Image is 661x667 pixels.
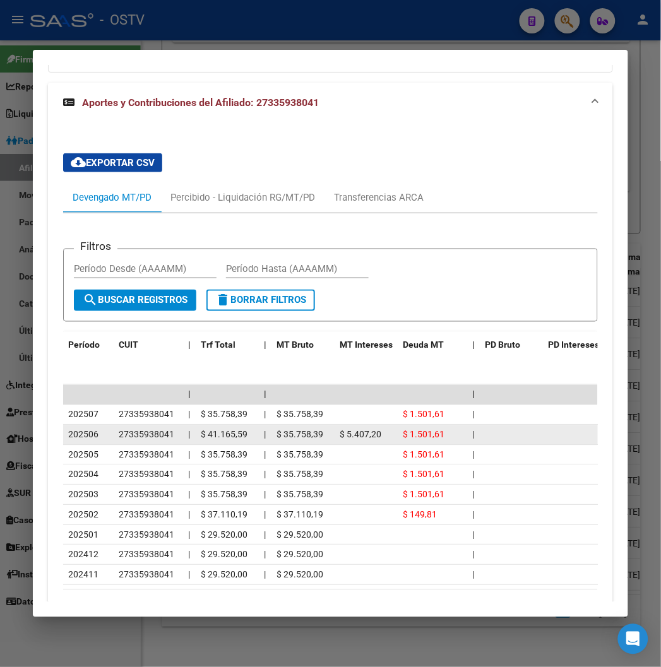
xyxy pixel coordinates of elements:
span: 27335938041 [119,490,174,500]
span: 202505 [68,450,98,460]
datatable-header-cell: | [183,332,196,359]
span: 27335938041 [119,450,174,460]
span: $ 1.501,61 [403,410,444,420]
button: Exportar CSV [63,153,162,172]
span: 27335938041 [119,570,174,580]
span: | [188,430,190,440]
span: $ 29.520,00 [277,570,323,580]
span: 27335938041 [119,410,174,420]
span: $ 1.501,61 [403,450,444,460]
span: $ 29.520,00 [277,550,323,560]
span: $ 35.758,39 [277,490,323,500]
datatable-header-cell: | [259,332,271,359]
span: $ 1.501,61 [403,469,444,480]
span: | [188,469,190,480]
span: | [264,430,266,440]
span: 27335938041 [119,469,174,480]
span: $ 149,81 [403,510,437,520]
span: | [188,340,191,350]
span: MT Intereses [340,340,393,350]
button: Borrar Filtros [206,290,315,311]
span: | [472,450,474,460]
span: Exportar CSV [71,157,155,168]
span: Período [68,340,100,350]
span: 27335938041 [119,510,174,520]
span: Trf Total [201,340,235,350]
span: Deuda MT [403,340,444,350]
span: | [472,510,474,520]
span: | [264,469,266,480]
span: | [264,550,266,560]
span: Aportes y Contribuciones del Afiliado: 27335938041 [82,97,319,109]
datatable-header-cell: Trf Total [196,332,259,359]
span: 27335938041 [119,430,174,440]
span: $ 35.758,39 [277,469,323,480]
span: | [472,430,474,440]
span: 202502 [68,510,98,520]
datatable-header-cell: | [467,332,480,359]
span: 27335938041 [119,530,174,540]
span: | [188,550,190,560]
span: $ 41.165,59 [201,430,247,440]
span: | [264,340,266,350]
span: | [188,510,190,520]
span: 202506 [68,430,98,440]
datatable-header-cell: PD Intereses [543,332,606,359]
span: | [188,389,191,399]
span: | [472,530,474,540]
span: | [264,389,266,399]
span: 202504 [68,469,98,480]
span: $ 35.758,39 [277,410,323,420]
span: $ 5.407,20 [340,430,381,440]
span: MT Bruto [277,340,314,350]
span: | [188,410,190,420]
button: Buscar Registros [74,290,196,311]
div: Aportes y Contribuciones del Afiliado: 27335938041 [48,123,612,652]
datatable-header-cell: MT Bruto [271,332,335,359]
datatable-header-cell: Período [63,332,114,359]
span: | [264,490,266,500]
span: | [472,490,474,500]
div: Percibido - Liquidación RG/MT/PD [170,191,315,204]
span: | [264,510,266,520]
span: | [472,570,474,580]
span: | [472,340,475,350]
span: PD Intereses [548,340,599,350]
span: | [188,570,190,580]
span: $ 35.758,39 [277,450,323,460]
div: Transferencias ARCA [334,191,424,204]
mat-icon: search [83,293,98,308]
span: | [188,530,190,540]
datatable-header-cell: Deuda MT [398,332,467,359]
span: 202411 [68,570,98,580]
span: 202501 [68,530,98,540]
span: CUIT [119,340,138,350]
datatable-header-cell: PD Bruto [480,332,543,359]
span: $ 37.110,19 [277,510,323,520]
span: Buscar Registros [83,295,188,306]
span: $ 35.758,39 [277,430,323,440]
span: $ 37.110,19 [201,510,247,520]
span: | [188,450,190,460]
span: 202507 [68,410,98,420]
span: | [264,570,266,580]
span: 27335938041 [119,550,174,560]
mat-icon: cloud_download [71,155,86,170]
mat-icon: delete [215,293,230,308]
span: $ 35.758,39 [201,490,247,500]
span: | [472,469,474,480]
span: $ 35.758,39 [201,469,247,480]
span: | [472,550,474,560]
span: $ 35.758,39 [201,410,247,420]
span: $ 1.501,61 [403,430,444,440]
span: | [264,450,266,460]
span: 202412 [68,550,98,560]
span: PD Bruto [485,340,520,350]
div: Devengado MT/PD [73,191,152,204]
span: | [188,490,190,500]
span: $ 29.520,00 [201,550,247,560]
h3: Filtros [74,239,117,253]
span: | [264,410,266,420]
mat-expansion-panel-header: Aportes y Contribuciones del Afiliado: 27335938041 [48,83,612,123]
span: $ 1.501,61 [403,490,444,500]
